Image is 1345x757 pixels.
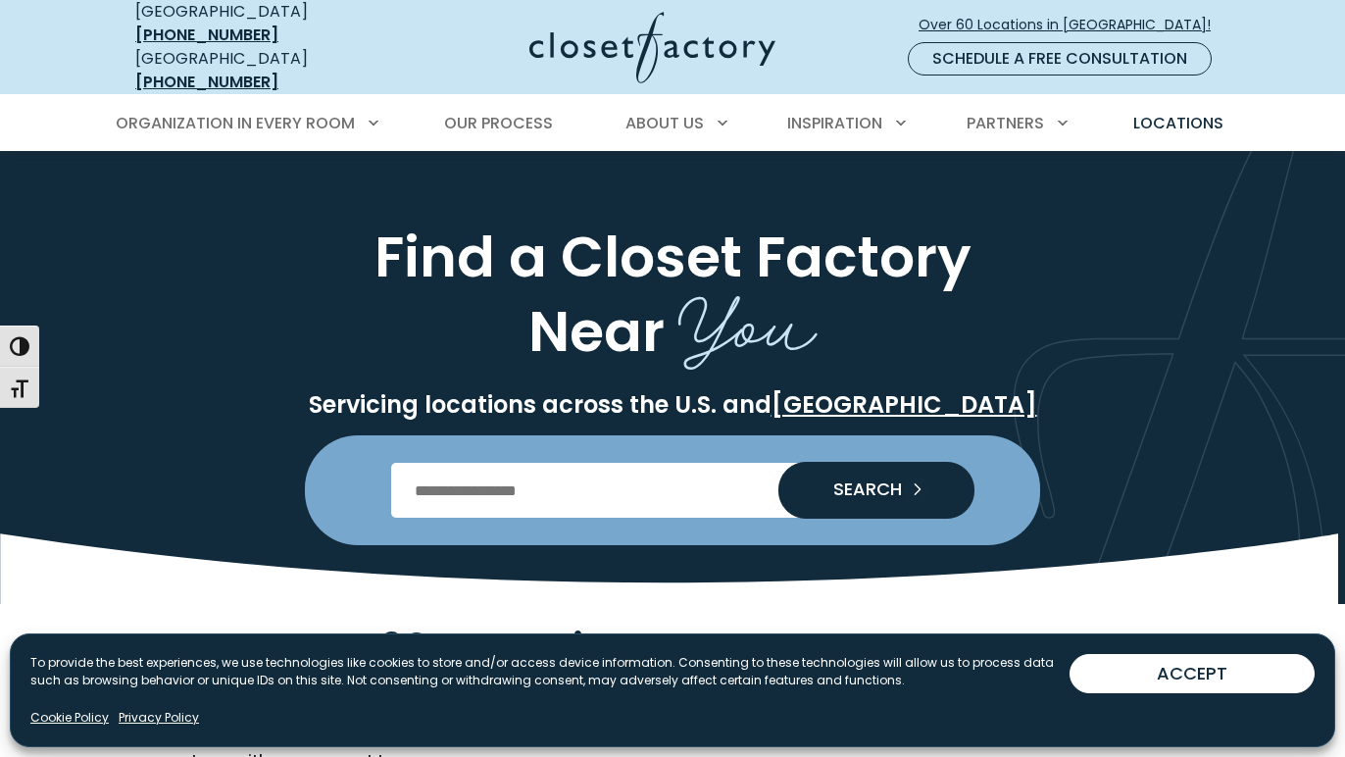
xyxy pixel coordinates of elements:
[444,112,553,134] span: Our Process
[918,8,1227,42] a: Over 60 Locations in [GEOGRAPHIC_DATA]!
[529,12,775,83] img: Closet Factory Logo
[908,42,1212,76] a: Schedule a Free Consultation
[135,47,375,94] div: [GEOGRAPHIC_DATA]
[102,96,1243,151] nav: Primary Menu
[787,112,882,134] span: Inspiration
[818,480,902,498] span: SEARCH
[131,390,1214,420] p: Servicing locations across the U.S. and
[772,388,1037,421] a: [GEOGRAPHIC_DATA]
[1133,112,1223,134] span: Locations
[116,112,355,134] span: Organization in Every Room
[374,217,971,295] span: Find a Closet Factory
[135,71,278,93] a: [PHONE_NUMBER]
[30,709,109,727] a: Cookie Policy
[30,654,1070,689] p: To provide the best experiences, we use technologies like cookies to store and/or access device i...
[391,463,955,518] input: Enter Postal Code
[778,462,974,519] button: Search our Nationwide Locations
[528,292,665,371] span: Near
[1070,654,1315,693] button: ACCEPT
[919,15,1226,35] span: Over 60 Locations in [GEOGRAPHIC_DATA]!
[967,112,1044,134] span: Partners
[678,259,818,377] span: You
[119,709,199,727] a: Privacy Policy
[135,24,278,46] a: [PHONE_NUMBER]
[625,112,704,134] span: About Us
[378,622,968,677] span: 60+ Locations, Coast to Coast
